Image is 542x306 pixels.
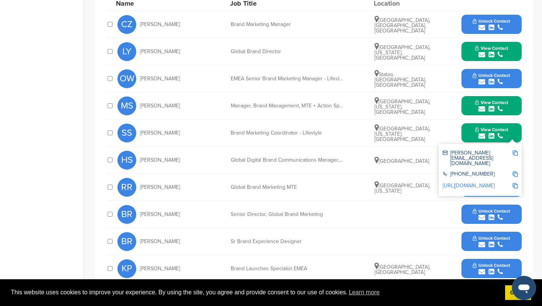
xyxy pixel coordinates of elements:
[11,287,499,298] span: This website uses cookies to improve your experience. By using the site, you agree and provide co...
[140,130,180,136] span: [PERSON_NAME]
[140,49,180,54] span: [PERSON_NAME]
[375,264,430,275] span: [GEOGRAPHIC_DATA], [GEOGRAPHIC_DATA]
[473,18,510,24] span: Unlock Contact
[375,125,430,142] span: [GEOGRAPHIC_DATA], [US_STATE], [GEOGRAPHIC_DATA]
[348,287,381,298] a: learn more about cookies
[464,230,519,253] button: Unlock Contact
[464,13,519,36] button: Unlock Contact
[443,171,512,178] div: [PHONE_NUMBER]
[140,239,180,244] span: [PERSON_NAME]
[117,178,136,197] span: RR
[140,158,180,163] span: [PERSON_NAME]
[513,150,518,156] img: Copy
[117,151,136,170] span: HS
[231,76,344,81] div: EMEA Senior Brand Marketing Manager - Lifestyle
[512,276,536,300] iframe: Button to launch messaging window
[473,236,510,241] span: Unlock Contact
[117,15,136,34] span: CZ
[473,208,510,214] span: Unlock Contact
[117,259,136,278] span: KP
[231,103,344,109] div: Manager, Brand Management, MTE + Action Sports ([GEOGRAPHIC_DATA])
[231,212,344,217] div: Senior Director, Global Brand Marketing
[117,124,136,142] span: SS
[140,185,180,190] span: [PERSON_NAME]
[140,212,180,217] span: [PERSON_NAME]
[231,130,344,136] div: Brand Marketing Coordinator - Lifestyle
[140,76,180,81] span: [PERSON_NAME]
[475,100,508,105] span: View Contact
[375,98,430,115] span: [GEOGRAPHIC_DATA], [US_STATE], [GEOGRAPHIC_DATA]
[464,67,519,90] button: Unlock Contact
[375,71,426,88] span: Stabio, [GEOGRAPHIC_DATA], [GEOGRAPHIC_DATA]
[117,205,136,224] span: BR
[466,40,517,63] button: View Contact
[464,257,519,280] button: Unlock Contact
[375,182,430,194] span: [GEOGRAPHIC_DATA], [US_STATE]
[231,49,344,54] div: Global Brand Director
[375,158,429,164] span: [GEOGRAPHIC_DATA]
[140,266,180,271] span: [PERSON_NAME]
[475,46,508,51] span: View Contact
[473,263,510,268] span: Unlock Contact
[375,17,430,34] span: [GEOGRAPHIC_DATA], [GEOGRAPHIC_DATA], [GEOGRAPHIC_DATA]
[513,171,518,177] img: Copy
[231,239,344,244] div: Sr Brand Experience Designer
[231,266,344,271] div: Brand Launches Specialist EMEA
[231,185,344,190] div: Global Brand Marketing MTE
[505,285,531,300] a: dismiss cookie message
[466,95,517,117] button: View Contact
[443,150,512,166] div: [PERSON_NAME][EMAIL_ADDRESS][DOMAIN_NAME]
[231,22,344,27] div: Brand Marketing Manager
[473,73,510,78] span: Unlock Contact
[117,232,136,251] span: BR
[375,44,430,61] span: [GEOGRAPHIC_DATA], [US_STATE], [GEOGRAPHIC_DATA]
[443,182,495,189] a: [URL][DOMAIN_NAME]
[513,183,518,188] img: Copy
[140,103,180,109] span: [PERSON_NAME]
[140,22,180,27] span: [PERSON_NAME]
[117,96,136,115] span: MS
[464,203,519,226] button: Unlock Contact
[231,158,344,163] div: Global Digital Brand Communications Manager, Vans
[466,122,517,144] button: View Contact
[117,69,136,88] span: OW
[117,42,136,61] span: LY
[475,127,508,132] span: View Contact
